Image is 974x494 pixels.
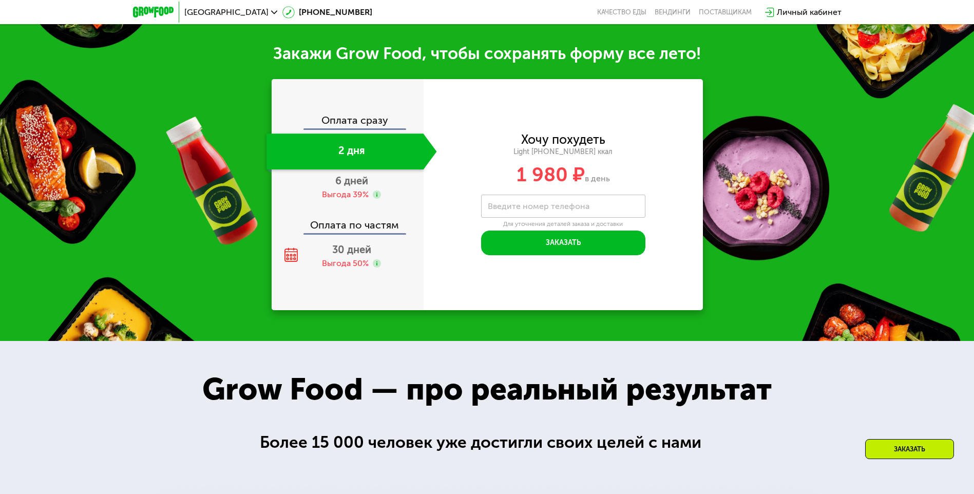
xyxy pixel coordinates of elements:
[332,243,371,256] span: 30 дней
[260,430,714,455] div: Более 15 000 человек уже достигли своих целей с нами
[282,6,372,18] a: [PHONE_NUMBER]
[585,174,610,183] span: в день
[180,366,794,412] div: Grow Food — про реальный результат
[335,175,368,187] span: 6 дней
[655,8,691,16] a: Вендинги
[481,220,645,229] div: Для уточнения деталей заказа и доставки
[273,210,424,233] div: Оплата по частям
[699,8,752,16] div: поставщикам
[865,439,954,459] div: Заказать
[488,203,589,209] label: Введите номер телефона
[322,258,369,269] div: Выгода 50%
[424,147,703,157] div: Light [PHONE_NUMBER] ккал
[777,6,842,18] div: Личный кабинет
[184,8,269,16] span: [GEOGRAPHIC_DATA]
[597,8,646,16] a: Качество еды
[273,115,424,128] div: Оплата сразу
[481,231,645,255] button: Заказать
[322,189,369,200] div: Выгода 39%
[517,163,585,186] span: 1 980 ₽
[521,134,605,145] div: Хочу похудеть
